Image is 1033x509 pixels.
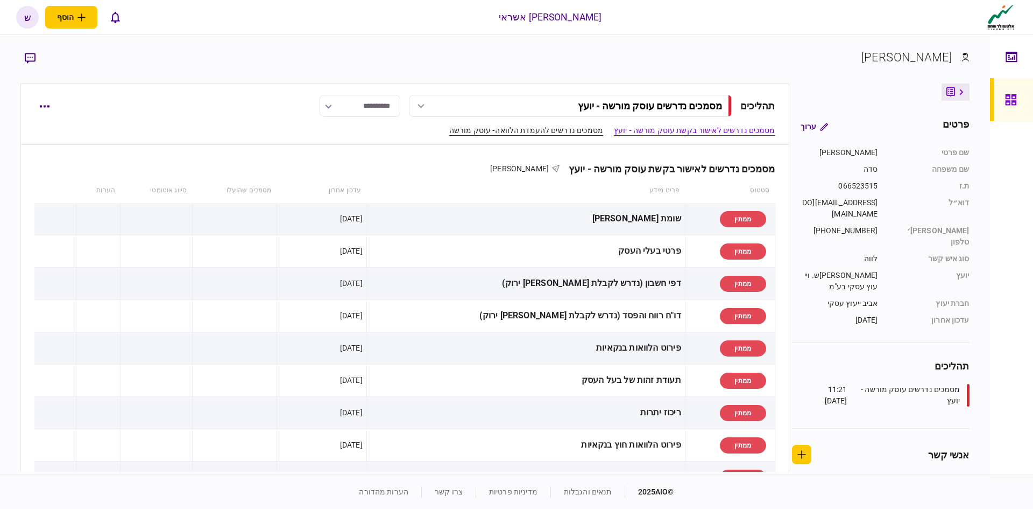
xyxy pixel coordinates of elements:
[578,100,722,111] div: מסמכים נדרשים עוסק מורשה - יועץ
[371,336,681,360] div: פירוט הלוואות בנקאיות
[928,448,970,462] div: אנשי קשר
[340,440,363,450] div: [DATE]
[861,48,952,66] div: [PERSON_NAME]
[800,270,878,292] div: [PERSON_NAME]ש. וייעוץ עסקי בע"מ
[889,164,970,175] div: שם משפחה
[340,278,363,289] div: [DATE]
[560,163,775,175] div: מסמכים נדרשים לאישור בקשת עוסק מורשה - יועץ
[685,178,775,203] th: סטטוס
[720,405,766,421] div: ממתין
[340,375,363,386] div: [DATE]
[366,178,685,203] th: פריט מידע
[121,178,192,203] th: סיווג אוטומטי
[435,487,463,496] a: צרו קשר
[889,298,970,309] div: חברת יעוץ
[277,178,366,203] th: עדכון אחרון
[409,95,732,117] button: מסמכים נדרשים עוסק מורשה - יועץ
[800,225,878,248] div: [PHONE_NUMBER]
[489,487,537,496] a: מדיניות פרטיות
[359,487,408,496] a: הערות מהדורה
[800,253,878,264] div: לווה
[889,253,970,264] div: סוג איש קשר
[340,246,363,256] div: [DATE]
[371,465,681,490] div: דו"ח ביטוח לאומי עובדים (טופס 102)
[805,384,970,407] a: מסמכים נדרשים עוסק מורשה - יועץ11:21 [DATE]
[45,6,97,29] button: פתח תפריט להוספת לקוח
[614,125,775,136] a: מסמכים נדרשים לאישור בקשת עוסק מורשה - יועץ
[371,433,681,457] div: פירוט הלוואות חוץ בנקאיות
[720,211,766,227] div: ממתין
[720,308,766,324] div: ממתין
[720,373,766,389] div: ממתין
[740,99,775,113] div: תהליכים
[800,197,878,220] div: [EMAIL_ADDRESS][DOMAIN_NAME]
[889,225,970,248] div: [PERSON_NAME]׳ טלפון
[800,298,878,309] div: אביב ייעוץ עסקי
[889,197,970,220] div: דוא״ל
[371,368,681,393] div: תעודת זהות של בעל העסק
[720,276,766,292] div: ממתין
[371,271,681,296] div: דפי חשבון (נדרש לקבלת [PERSON_NAME] ירוק)
[800,180,878,192] div: 066523515
[371,401,681,425] div: ריכוז יתרות
[340,310,363,321] div: [DATE]
[490,164,549,173] span: [PERSON_NAME]
[564,487,612,496] a: תנאים והגבלות
[889,180,970,192] div: ת.ז
[720,243,766,260] div: ממתין
[720,340,766,357] div: ממתין
[16,6,39,29] button: ש
[625,486,674,498] div: © 2025 AIO
[720,437,766,454] div: ממתין
[720,470,766,486] div: ממתין
[192,178,277,203] th: מסמכים שהועלו
[340,407,363,418] div: [DATE]
[340,213,363,224] div: [DATE]
[499,10,602,24] div: [PERSON_NAME] אשראי
[889,270,970,292] div: יועץ
[943,117,970,136] div: פרטים
[104,6,126,29] button: פתח רשימת התראות
[371,304,681,328] div: דו"ח רווח והפסד (נדרש לקבלת [PERSON_NAME] ירוק)
[985,4,1017,31] img: client company logo
[792,117,837,136] button: ערוך
[371,207,681,231] div: שומת [PERSON_NAME]
[800,164,878,175] div: סדה
[800,315,878,326] div: [DATE]
[792,359,970,373] div: תהליכים
[889,147,970,158] div: שם פרטי
[850,384,960,407] div: מסמכים נדרשים עוסק מורשה - יועץ
[76,178,121,203] th: הערות
[371,239,681,263] div: פרטי בעלי העסק
[805,384,847,407] div: 11:21 [DATE]
[800,147,878,158] div: [PERSON_NAME]
[340,343,363,353] div: [DATE]
[449,125,603,136] a: מסמכים נדרשים להעמדת הלוואה- עוסק מורשה
[889,315,970,326] div: עדכון אחרון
